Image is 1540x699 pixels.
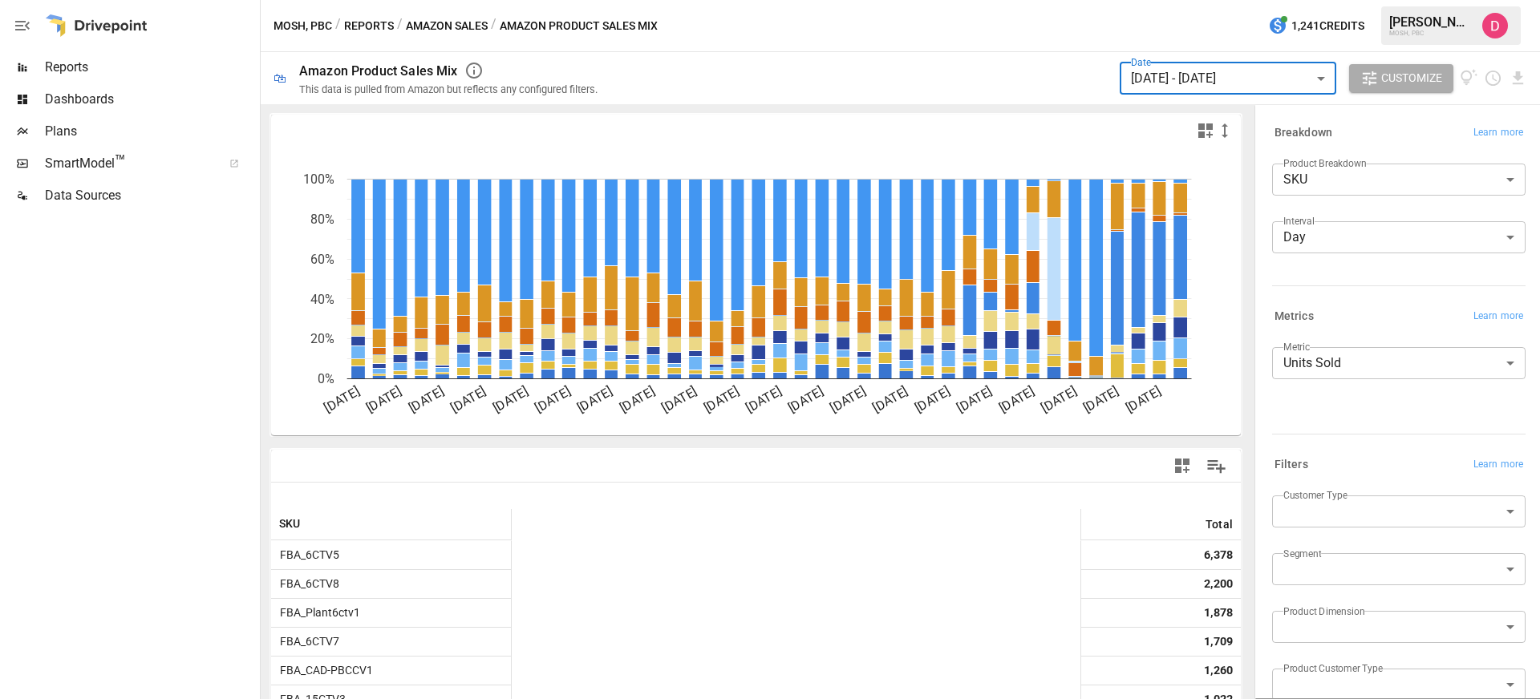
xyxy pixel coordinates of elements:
button: Manage Columns [1198,448,1234,484]
h6: Metrics [1275,308,1314,325]
div: 1,260 [1204,657,1233,685]
text: 0% [318,371,334,386]
text: 40% [310,292,334,307]
text: [DATE] [322,383,362,415]
text: 100% [303,172,334,187]
text: [DATE] [448,383,488,415]
div: Day [1272,221,1526,253]
label: Product Dimension [1283,604,1364,618]
text: [DATE] [996,383,1036,415]
svg: A chart. [271,147,1354,435]
text: [DATE] [912,383,952,415]
span: Learn more [1473,457,1523,473]
text: [DATE] [870,383,910,415]
span: Learn more [1473,309,1523,325]
button: Reports [344,16,394,36]
text: [DATE] [828,383,868,415]
text: [DATE] [533,383,573,415]
div: 6,378 [1204,541,1233,569]
label: Interval [1283,214,1315,228]
text: 60% [310,252,334,267]
text: [DATE] [490,383,530,415]
span: FBA_6CTV5 [274,541,339,569]
h6: Breakdown [1275,124,1332,142]
div: MOSH, PBC [1389,30,1473,37]
div: / [397,16,403,36]
div: 1,878 [1204,599,1233,627]
div: 2,200 [1204,570,1233,598]
button: Customize [1349,64,1453,93]
div: Units Sold [1272,347,1526,379]
label: Date [1131,55,1151,69]
span: Learn more [1473,125,1523,141]
span: FBA_Plant6ctv1 [274,599,360,627]
span: SmartModel [45,154,212,173]
text: [DATE] [659,383,699,415]
text: [DATE] [1039,383,1079,415]
button: Amazon Sales [406,16,488,36]
text: [DATE] [364,383,404,415]
span: Plans [45,122,257,141]
div: This data is pulled from Amazon but reflects any configured filters. [299,83,598,95]
span: Dashboards [45,90,257,109]
img: Andrew Horton [1482,13,1508,38]
text: [DATE] [617,383,657,415]
div: Total [1206,518,1233,531]
label: Metric [1283,340,1310,354]
div: 🛍 [274,71,286,86]
text: 80% [310,212,334,227]
text: 20% [310,331,334,346]
button: Andrew Horton [1473,3,1518,48]
div: SKU [1272,164,1526,196]
div: [DATE] - [DATE] [1120,63,1336,95]
div: [PERSON_NAME] [1389,14,1473,30]
text: [DATE] [701,383,741,415]
div: A chart. [271,147,1241,435]
span: FBA_CAD-PBCCV1 [274,657,373,685]
text: For visual display, only the top 10 based on the Metric selected are outputted in the chart below. [375,159,705,168]
button: View documentation [1460,64,1478,93]
span: 1,241 Credits [1291,16,1364,36]
text: [DATE] [574,383,614,415]
text: [DATE] [744,383,784,415]
button: MOSH, PBC [274,16,332,36]
text: [DATE] [785,383,825,415]
text: [DATE] [1123,383,1163,415]
div: / [491,16,496,36]
button: 1,241Credits [1262,11,1371,41]
label: Customer Type [1283,488,1347,502]
h6: Filters [1275,456,1308,474]
span: ™ [115,152,126,172]
label: Segment [1283,547,1321,560]
span: SKU [279,515,301,531]
label: Product Customer Type [1283,661,1383,675]
button: Schedule report [1484,69,1502,87]
span: Data Sources [45,186,257,205]
button: Download report [1509,69,1527,87]
span: FBA_6CTV7 [274,628,339,656]
label: Product Breakdown [1283,156,1367,170]
div: Amazon Product Sales Mix [299,63,458,79]
span: FBA_6CTV8 [274,570,339,598]
text: [DATE] [954,383,995,415]
div: 1,709 [1204,628,1233,656]
span: Reports [45,58,257,77]
text: [DATE] [1081,383,1121,415]
div: / [335,16,341,36]
text: [DATE] [406,383,446,415]
span: Customize [1381,68,1442,88]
